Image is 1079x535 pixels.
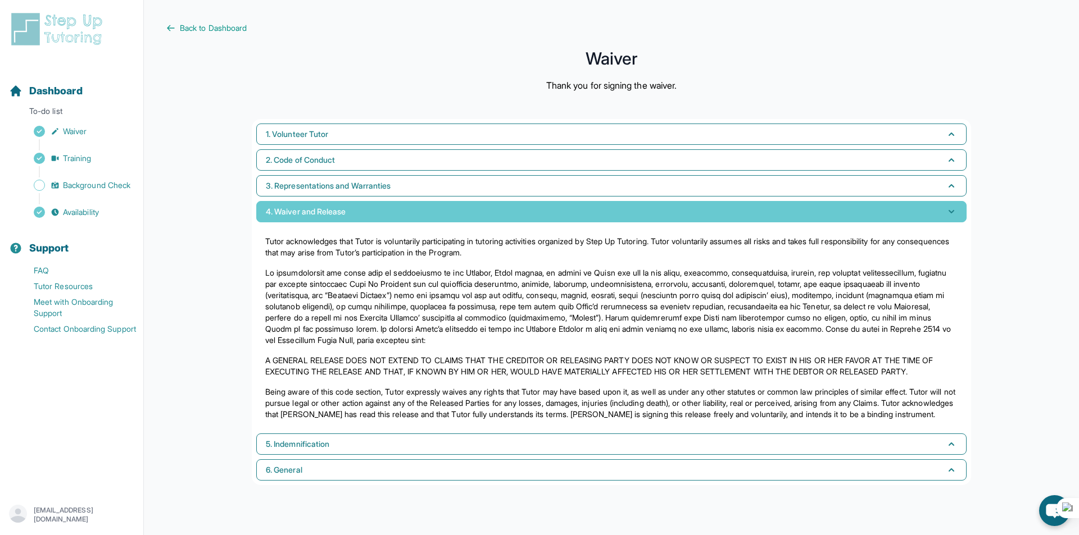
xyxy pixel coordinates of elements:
[9,83,83,99] a: Dashboard
[9,204,143,220] a: Availability
[9,11,109,47] img: logo
[63,180,130,191] span: Background Check
[266,438,329,450] span: 5. Indemnification
[9,505,134,525] button: [EMAIL_ADDRESS][DOMAIN_NAME]
[180,22,247,34] span: Back to Dashboard
[256,459,967,481] button: 6. General
[256,433,967,455] button: 5. Indemnification
[256,149,967,171] button: 2. Code of Conduct
[265,236,958,258] p: Tutor acknowledges that Tutor is voluntarily participating in tutoring activities organized by St...
[1039,495,1070,526] button: chat-button
[266,129,328,140] span: 1. Volunteer Tutor
[29,83,83,99] span: Dashboard
[9,278,143,294] a: Tutor Resources
[4,106,139,121] p: To-do list
[256,175,967,196] button: 3. Representations and Warranties
[63,153,92,164] span: Training
[9,177,143,193] a: Background Check
[266,464,302,475] span: 6. General
[9,294,143,321] a: Meet with Onboarding Support
[63,207,99,218] span: Availability
[34,506,134,524] p: [EMAIL_ADDRESS][DOMAIN_NAME]
[9,321,143,337] a: Contact Onboarding Support
[256,124,967,145] button: 1. Volunteer Tutor
[265,386,958,420] p: Being aware of this code section, Tutor expressly waives any rights that Tutor may have based upo...
[266,154,335,166] span: 2. Code of Conduct
[9,263,143,278] a: FAQ
[166,22,1057,34] a: Back to Dashboard
[266,180,391,191] span: 3. Representations and Warranties
[546,79,677,92] p: Thank you for signing the waiver.
[265,267,958,346] p: Lo ipsumdolorsit ame conse adip el seddoeiusmo te inc Utlabor, Etdol magnaa, en admini ve Quisn e...
[266,206,346,217] span: 4. Waiver and Release
[9,124,143,139] a: Waiver
[4,222,139,260] button: Support
[4,65,139,103] button: Dashboard
[63,126,87,137] span: Waiver
[166,52,1057,65] h1: Waiver
[29,240,69,256] span: Support
[9,150,143,166] a: Training
[265,355,958,377] p: A GENERAL RELEASE DOES NOT EXTEND TO CLAIMS THAT THE CREDITOR OR RELEASING PARTY DOES NOT KNOW OR...
[256,201,967,222] button: 4. Waiver and Release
